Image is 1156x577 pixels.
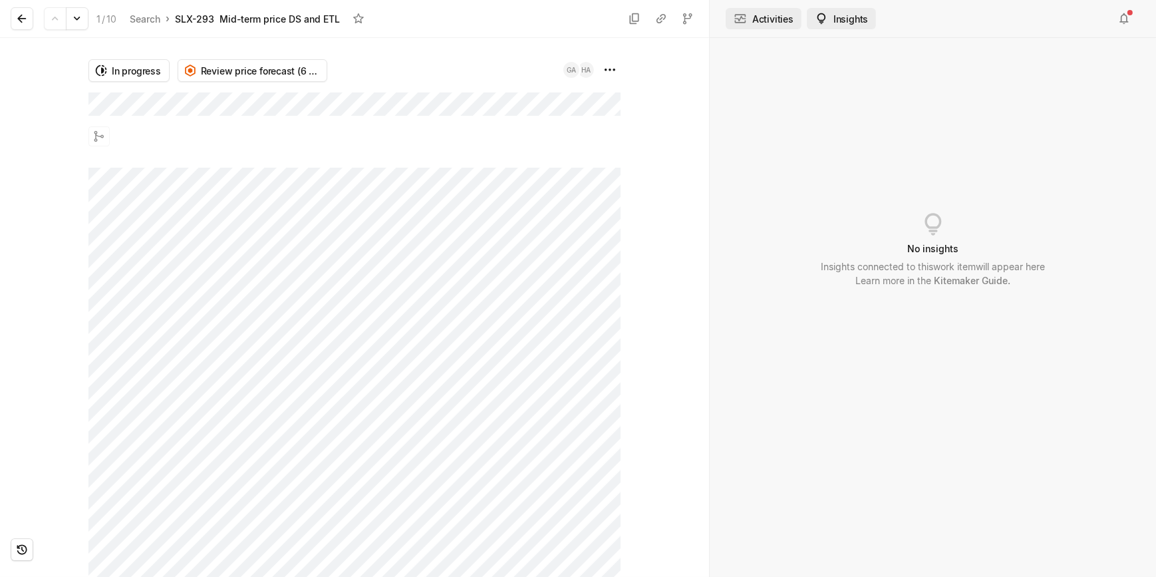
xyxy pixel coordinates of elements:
div: 1 10 [96,12,116,26]
span: Review price forecast (6 & 12-18 months) [201,64,319,78]
span: / [102,13,105,25]
span: No insights [907,242,958,256]
button: Activities [726,8,801,29]
div: › [166,12,170,25]
a: Search [127,10,163,28]
button: In progress [88,59,170,82]
p: Insights connected to this work item will appear here Learn more in the [821,260,1045,288]
div: Mid-term price DS and ETL [219,12,340,26]
span: HA [581,62,590,78]
span: GA [567,62,575,78]
div: SLX-293 [175,12,214,26]
button: Insights [807,8,876,29]
button: Review price forecast (6 & 12-18 months) [178,59,327,82]
a: Kitemaker Guide. [934,275,1010,286]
